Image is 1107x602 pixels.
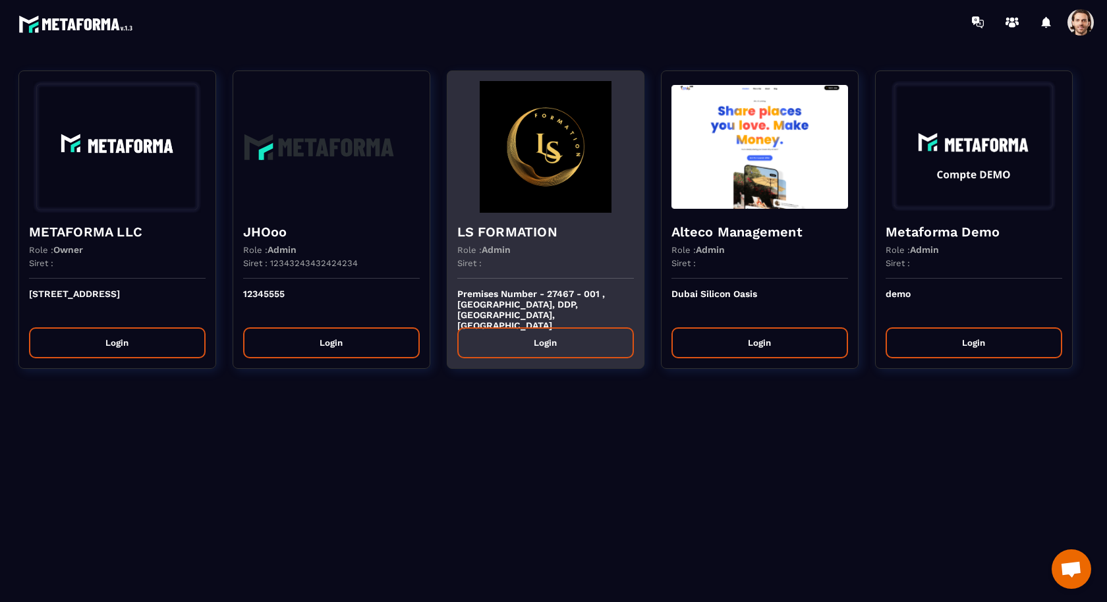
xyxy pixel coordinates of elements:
img: logo [18,12,137,36]
span: Admin [482,244,511,255]
h4: METAFORMA LLC [29,223,206,241]
img: funnel-background [243,81,420,213]
span: Owner [53,244,83,255]
p: Dubai Silicon Oasis [671,288,848,317]
p: demo [886,288,1062,317]
span: Admin [268,244,297,255]
span: Admin [696,244,725,255]
p: [STREET_ADDRESS] [29,288,206,317]
p: Role : [671,244,725,255]
button: Login [886,327,1062,358]
span: Admin [910,244,939,255]
button: Login [29,327,206,358]
button: Login [243,327,420,358]
p: Role : [29,244,83,255]
button: Login [457,327,634,358]
p: Siret : [29,258,53,268]
img: funnel-background [671,81,848,213]
p: Siret : 12343243432424234 [243,258,358,268]
p: Premises Number - 27467 - 001 , [GEOGRAPHIC_DATA], DDP, [GEOGRAPHIC_DATA], [GEOGRAPHIC_DATA] [457,288,634,317]
h4: Alteco Management [671,223,848,241]
img: funnel-background [886,81,1062,213]
h4: JHOoo [243,223,420,241]
p: Siret : [671,258,696,268]
p: Siret : [886,258,910,268]
p: Role : [457,244,511,255]
div: Ouvrir le chat [1052,549,1091,589]
h4: Metaforma Demo [886,223,1062,241]
img: funnel-background [457,81,634,213]
h4: LS FORMATION [457,223,634,241]
img: funnel-background [29,81,206,213]
p: Siret : [457,258,482,268]
p: Role : [243,244,297,255]
p: Role : [886,244,939,255]
p: 12345555 [243,288,420,317]
button: Login [671,327,848,358]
